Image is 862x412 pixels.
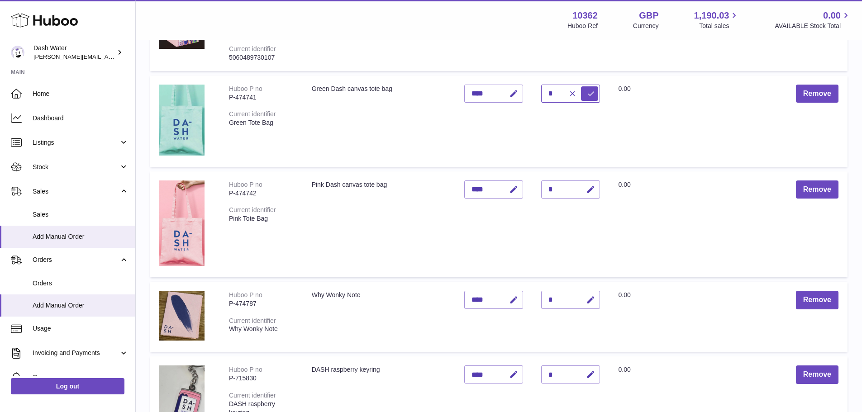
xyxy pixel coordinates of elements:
button: Remove [796,291,838,309]
span: [PERSON_NAME][EMAIL_ADDRESS][DOMAIN_NAME] [33,53,181,60]
img: Green Dash canvas tote bag [159,85,205,156]
td: Green Dash canvas tote bag [303,76,456,167]
span: Usage [33,324,129,333]
span: Sales [33,187,119,196]
div: 5060489730107 [229,53,294,62]
img: Pink Dash canvas tote bag [159,180,205,266]
div: Current identifier [229,110,276,118]
td: Sparkling Water Trial Pack 16 x 330ml cans (4 x flavours) [303,10,456,71]
span: Invoicing and Payments [33,349,119,357]
div: Current identifier [229,317,276,324]
div: P-474742 [229,189,294,198]
button: Remove [796,365,838,384]
span: Sales [33,210,129,219]
span: Listings [33,138,119,147]
div: Huboo P no [229,291,262,298]
span: 0.00 [618,366,630,373]
span: 0.00 [618,291,630,298]
strong: GBP [639,9,658,22]
span: Orders [33,279,129,288]
span: 0.00 [823,9,841,22]
div: Huboo P no [229,181,262,188]
div: P-474787 [229,299,294,308]
span: 1,190.03 [694,9,729,22]
div: Green Tote Bag [229,118,294,127]
div: P-474741 [229,93,294,102]
div: Dash Water [33,44,115,61]
div: Huboo Ref [567,22,598,30]
span: Home [33,90,129,98]
span: Dashboard [33,114,129,123]
a: Log out [11,378,124,394]
div: Why Wonky Note [229,325,294,333]
div: Current identifier [229,206,276,213]
div: P-715830 [229,374,294,383]
img: james@dash-water.com [11,46,24,59]
a: 1,190.03 Total sales [694,9,740,30]
a: 0.00 AVAILABLE Stock Total [775,9,851,30]
td: Why Wonky Note [303,282,456,352]
button: Remove [796,85,838,103]
span: Orders [33,256,119,264]
span: Cases [33,373,129,382]
td: Pink Dash canvas tote bag [303,171,456,277]
span: 0.00 [618,85,630,92]
div: Current identifier [229,45,276,52]
span: AVAILABLE Stock Total [775,22,851,30]
span: 0.00 [618,181,630,188]
span: Total sales [699,22,739,30]
div: Huboo P no [229,366,262,373]
img: Why Wonky Note [159,291,205,341]
div: Pink Tote Bag [229,214,294,223]
strong: 10362 [572,9,598,22]
span: Add Manual Order [33,232,129,241]
div: Huboo P no [229,85,262,92]
div: Currency [633,22,659,30]
button: Remove [796,180,838,199]
span: Add Manual Order [33,301,129,310]
div: Current identifier [229,392,276,399]
span: Stock [33,163,119,171]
